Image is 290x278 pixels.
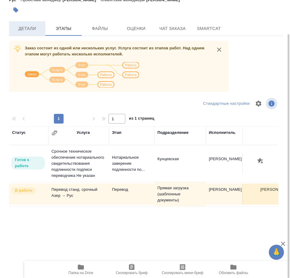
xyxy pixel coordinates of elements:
[116,271,147,275] span: Скопировать бриф
[49,25,78,32] span: Этапы
[12,130,26,136] div: Статус
[129,115,154,124] span: из 1 страниц
[15,187,32,194] p: В работе
[269,245,284,260] button: 🙏
[209,130,236,136] div: Исполнитель
[206,153,257,174] td: [PERSON_NAME]
[271,246,282,259] span: 🙏
[55,261,106,278] button: Папка на Drive
[157,261,208,278] button: Скопировать мини-бриф
[208,261,259,278] button: Обновить файлы
[162,271,203,275] span: Скопировать мини-бриф
[154,153,206,174] td: Кунцевская
[9,3,22,17] button: Добавить тэг
[112,130,121,136] div: Этап
[219,271,248,275] span: Обновить файлы
[15,157,41,169] p: Готов к работе
[122,25,151,32] span: Оценки
[157,130,189,136] div: Подразделение
[13,25,42,32] span: Детали
[68,271,93,275] span: Папка на Drive
[112,187,151,193] p: Перевод
[158,25,187,32] span: Чат заказа
[266,98,278,109] span: Посмотреть информацию
[51,130,58,136] button: Сгруппировать
[255,156,266,166] button: Добавить оценку
[206,184,257,205] td: [PERSON_NAME]
[25,46,204,56] span: Заказ состоит из одной или нескольких услуг. Услуга состоит из этапов работ. Над одним этапом мог...
[112,154,151,173] p: Нотариальное заверение подлинности по...
[85,25,114,32] span: Файлы
[48,145,109,182] td: Срочное техническое обеспечение нотариального свидетельствования подлинности подписи переводчика ...
[251,96,266,111] span: Настроить таблицу
[106,261,157,278] button: Скопировать бриф
[202,99,251,108] div: split button
[48,184,109,205] td: Перевод станд. срочный Азер → Рус
[154,182,206,206] td: Прямая загрузка (шаблонные документы)
[215,45,224,54] button: close
[77,130,90,136] div: Услуга
[194,25,223,32] span: SmartCat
